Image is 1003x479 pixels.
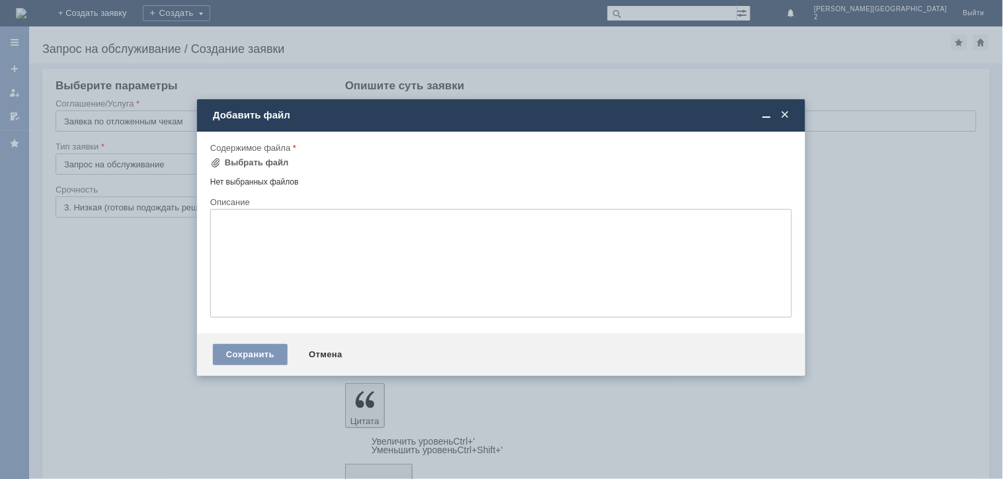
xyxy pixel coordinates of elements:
[213,109,792,121] div: Добавить файл
[210,198,789,206] div: Описание
[760,109,774,121] span: Свернуть (Ctrl + M)
[210,172,792,187] div: Нет выбранных файлов
[225,157,289,168] div: Выбрать файл
[210,144,789,152] div: Содержимое файла
[779,109,792,121] span: Закрыть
